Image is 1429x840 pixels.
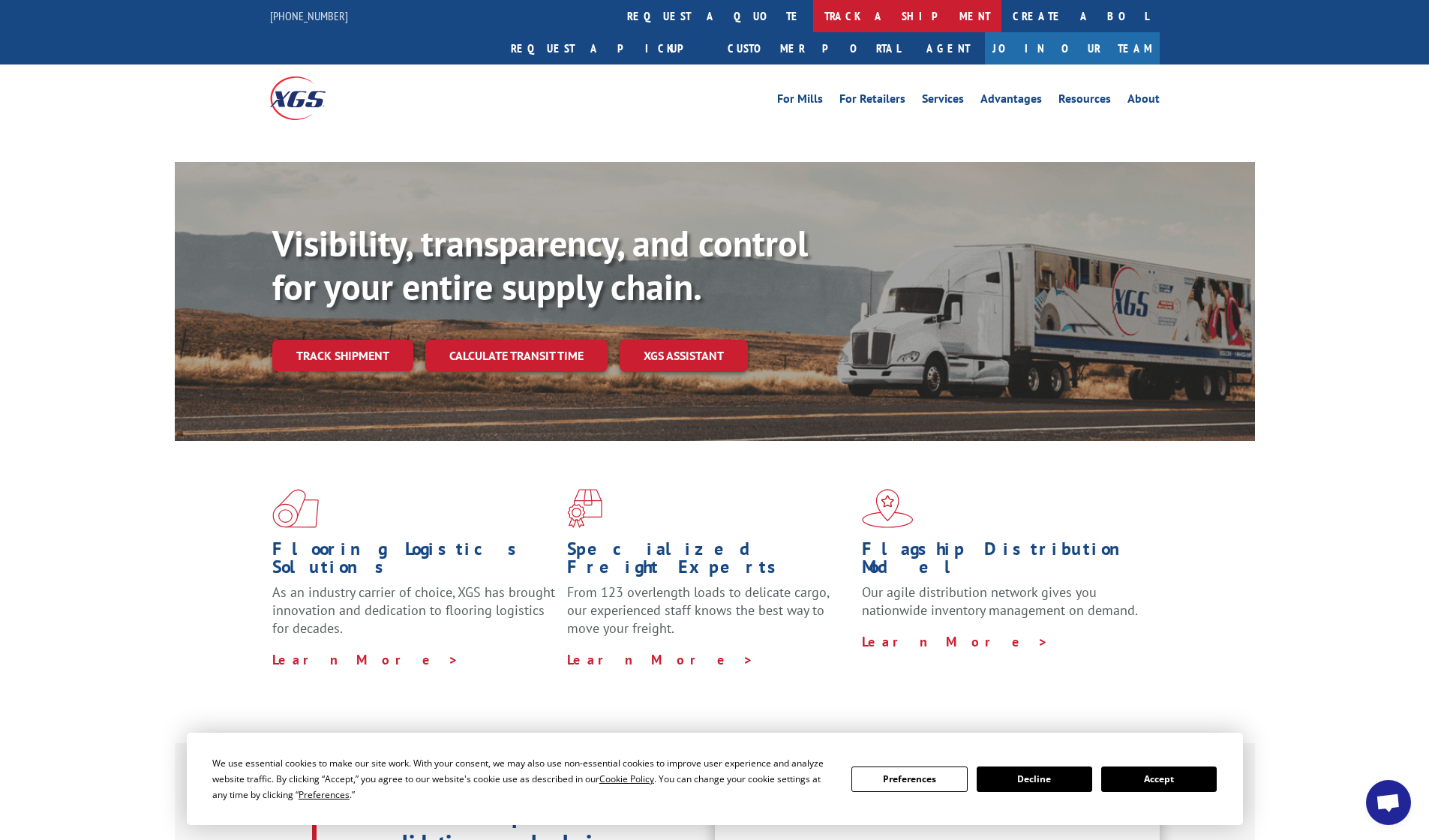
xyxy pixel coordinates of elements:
[272,583,555,637] span: As an industry carrier of choice, XGS has brought innovation and dedication to flooring logistics...
[567,540,851,583] h1: Specialized Freight Experts
[980,93,1042,109] a: Advantages
[777,93,823,109] a: For Mills
[270,8,348,23] a: [PHONE_NUMBER]
[567,489,602,528] img: xgs-icon-focused-on-flooring-red
[716,32,911,64] a: Customer Portal
[985,32,1160,64] a: Join Our Team
[862,633,1049,650] a: Learn More >
[272,540,556,583] h1: Flooring Logistics Solutions
[187,733,1243,825] div: Cookie Consent Prompt
[272,220,808,310] b: Visibility, transparency, and control for your entire supply chain.
[500,32,716,64] a: Request a pickup
[272,340,413,371] a: Track shipment
[599,772,654,785] span: Cookie Policy
[425,340,608,372] a: Calculate transit time
[862,540,1145,583] h1: Flagship Distribution Model
[1366,780,1411,825] div: Open chat
[272,651,459,668] a: Learn More >
[1101,766,1217,792] button: Accept
[911,32,985,64] a: Agent
[1058,93,1111,109] a: Resources
[851,766,967,792] button: Preferences
[212,755,833,802] div: We use essential cookies to make our site work. With your consent, we may also use non-essential ...
[272,489,319,528] img: xgs-icon-total-supply-chain-intelligence-red
[1127,93,1160,109] a: About
[922,93,964,109] a: Services
[862,583,1138,619] span: Our agile distribution network gives you nationwide inventory management on demand.
[839,93,905,109] a: For Retailers
[977,766,1092,792] button: Decline
[620,340,748,372] a: XGS ASSISTANT
[567,651,754,668] a: Learn More >
[299,788,350,801] span: Preferences
[862,489,914,528] img: xgs-icon-flagship-distribution-model-red
[567,583,851,650] p: From 123 overlength loads to delicate cargo, our experienced staff knows the best way to move you...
